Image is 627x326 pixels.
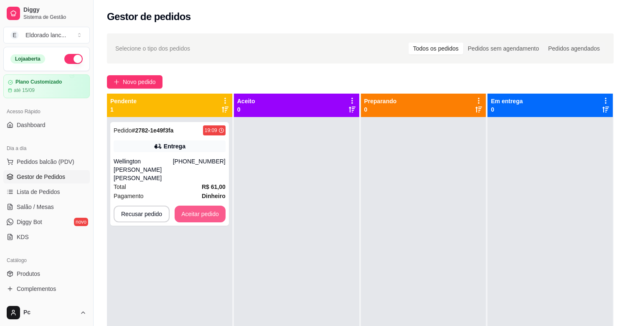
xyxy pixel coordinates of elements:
div: Acesso Rápido [3,105,90,118]
article: até 15/09 [14,87,35,94]
p: Pendente [110,97,137,105]
a: Plano Customizadoaté 15/09 [3,74,90,98]
a: Lista de Pedidos [3,185,90,199]
p: 1 [110,105,137,114]
div: Pedidos sem agendamento [463,43,543,54]
a: Gestor de Pedidos [3,170,90,183]
p: 0 [237,105,255,114]
span: Dashboard [17,121,46,129]
span: Diggy Bot [17,218,42,226]
p: 0 [364,105,397,114]
strong: Dinheiro [202,193,226,199]
p: Aceito [237,97,255,105]
p: Preparando [364,97,397,105]
span: Salão / Mesas [17,203,54,211]
button: Alterar Status [64,54,83,64]
span: plus [114,79,119,85]
a: DiggySistema de Gestão [3,3,90,23]
div: Catálogo [3,254,90,267]
span: Novo pedido [123,77,156,87]
div: Wellington [PERSON_NAME] [PERSON_NAME] [114,157,173,182]
div: 19:09 [205,127,217,134]
div: [PHONE_NUMBER] [173,157,226,182]
span: Selecione o tipo dos pedidos [115,44,190,53]
span: Pc [23,309,76,316]
span: KDS [17,233,29,241]
a: Salão / Mesas [3,200,90,214]
span: Diggy [23,6,86,14]
span: Pedido [114,127,132,134]
button: Aceitar pedido [175,206,226,222]
span: Gestor de Pedidos [17,173,65,181]
a: Dashboard [3,118,90,132]
div: Pedidos agendados [543,43,604,54]
button: Recusar pedido [114,206,170,222]
button: Novo pedido [107,75,162,89]
div: Entrega [164,142,185,150]
span: Complementos [17,285,56,293]
span: Lista de Pedidos [17,188,60,196]
span: Pagamento [114,191,144,201]
a: Produtos [3,267,90,280]
div: Dia a dia [3,142,90,155]
span: Pedidos balcão (PDV) [17,158,74,166]
h2: Gestor de pedidos [107,10,191,23]
button: Pedidos balcão (PDV) [3,155,90,168]
a: KDS [3,230,90,244]
article: Plano Customizado [15,79,62,85]
div: Todos os pedidos [409,43,463,54]
span: Produtos [17,270,40,278]
a: Complementos [3,282,90,295]
div: Loja aberta [10,54,45,64]
p: 0 [491,105,523,114]
strong: # 2782-1e49f3fa [132,127,174,134]
strong: R$ 61,00 [202,183,226,190]
a: Diggy Botnovo [3,215,90,229]
span: Total [114,182,126,191]
button: Pc [3,303,90,323]
span: E [10,31,19,39]
p: Em entrega [491,97,523,105]
span: Sistema de Gestão [23,14,86,20]
div: Eldorado lanc ... [25,31,66,39]
button: Select a team [3,27,90,43]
